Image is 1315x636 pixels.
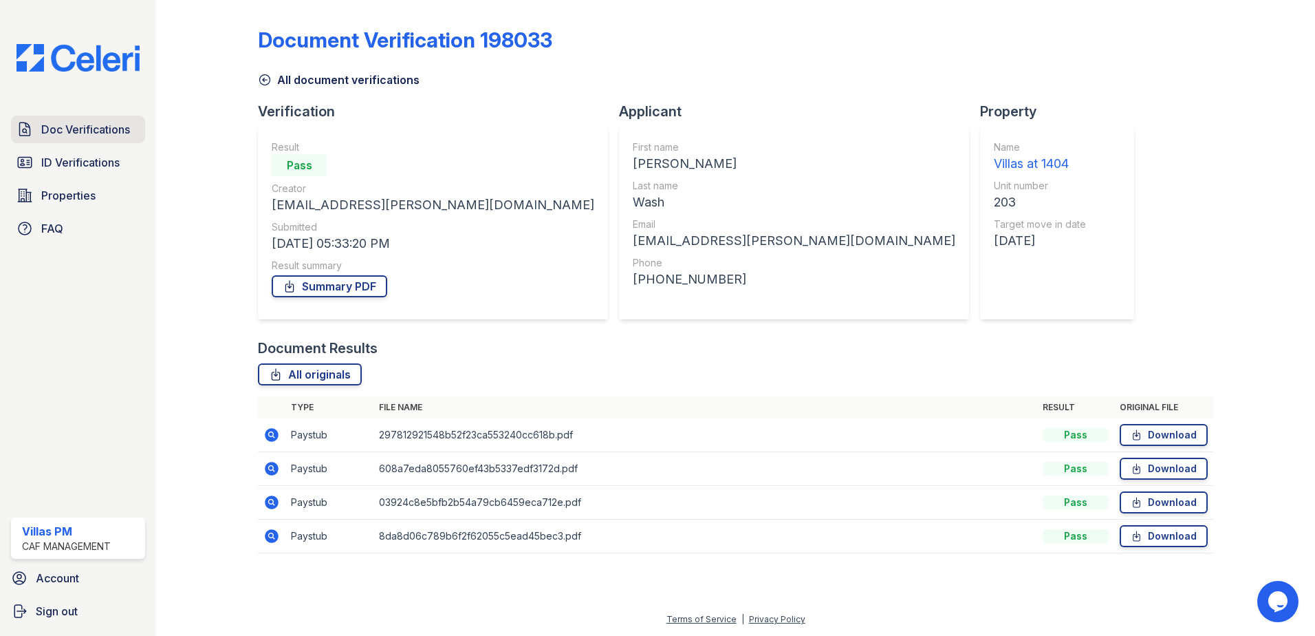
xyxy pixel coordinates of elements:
[22,540,111,553] div: CAF Management
[258,363,362,385] a: All originals
[36,570,79,586] span: Account
[41,121,130,138] span: Doc Verifications
[1120,491,1208,513] a: Download
[258,72,420,88] a: All document verifications
[11,116,145,143] a: Doc Verifications
[373,520,1037,553] td: 8da8d06c789b6f2f62055c5ead45bec3.pdf
[285,396,373,418] th: Type
[272,154,327,176] div: Pass
[749,614,805,624] a: Privacy Policy
[1043,428,1109,442] div: Pass
[258,28,552,52] div: Document Verification 198033
[285,452,373,486] td: Paystub
[633,270,955,289] div: [PHONE_NUMBER]
[1043,462,1109,476] div: Pass
[41,154,120,171] span: ID Verifications
[633,231,955,251] div: [EMAIL_ADDRESS][PERSON_NAME][DOMAIN_NAME]
[272,259,594,273] div: Result summary
[11,215,145,242] a: FAQ
[272,140,594,154] div: Result
[633,256,955,270] div: Phone
[994,179,1086,193] div: Unit number
[994,140,1086,173] a: Name Villas at 1404
[258,102,619,121] div: Verification
[994,218,1086,231] div: Target move in date
[633,154,955,173] div: [PERSON_NAME]
[1120,525,1208,547] a: Download
[6,564,151,592] a: Account
[1043,529,1109,543] div: Pass
[633,193,955,212] div: Wash
[980,102,1145,121] div: Property
[373,486,1037,520] td: 03924c8e5bfb2b54a79cb6459eca712e.pdf
[1257,581,1301,622] iframe: chat widget
[1120,458,1208,480] a: Download
[41,220,63,237] span: FAQ
[272,182,594,195] div: Creator
[11,149,145,176] a: ID Verifications
[373,396,1037,418] th: File name
[22,523,111,540] div: Villas PM
[373,418,1037,452] td: 297812921548b52f23ca553240cc618b.pdf
[6,597,151,625] a: Sign out
[994,231,1086,251] div: [DATE]
[1037,396,1114,418] th: Result
[272,275,387,297] a: Summary PDF
[633,179,955,193] div: Last name
[285,486,373,520] td: Paystub
[633,218,955,231] div: Email
[36,603,78,619] span: Sign out
[41,187,96,204] span: Properties
[285,418,373,452] td: Paystub
[633,140,955,154] div: First name
[1114,396,1213,418] th: Original file
[272,195,594,215] div: [EMAIL_ADDRESS][PERSON_NAME][DOMAIN_NAME]
[6,44,151,72] img: CE_Logo_Blue-a8612792a0a2168367f1c8372b55b34899dd931a85d93a1a3d3e32e68fde9ad4.png
[285,520,373,553] td: Paystub
[258,339,378,358] div: Document Results
[619,102,980,121] div: Applicant
[994,140,1086,154] div: Name
[994,193,1086,212] div: 203
[1043,496,1109,509] div: Pass
[272,234,594,253] div: [DATE] 05:33:20 PM
[373,452,1037,486] td: 608a7eda8055760ef43b5337edf3172d.pdf
[1120,424,1208,446] a: Download
[741,614,744,624] div: |
[272,220,594,234] div: Submitted
[666,614,737,624] a: Terms of Service
[994,154,1086,173] div: Villas at 1404
[11,182,145,209] a: Properties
